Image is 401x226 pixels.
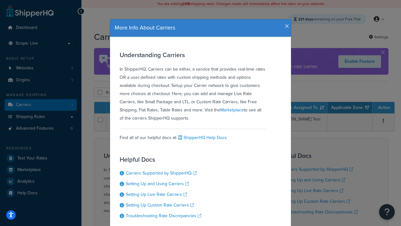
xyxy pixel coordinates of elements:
h3: Helpful Docs [120,156,201,163]
a: ShipperHQ Help Docs [177,134,227,141]
a: Setting Up Live Rate Carriers [126,191,187,198]
a: Carriers Supported by ShipperHQ [126,170,197,176]
a: Setting Up Custom Rate Carriers [126,202,194,208]
a: Marketplace [220,107,244,113]
h3: Understanding Carriers [120,51,266,58]
a: Setting Up and Using Carriers [126,180,189,187]
a: Troubleshooting Rate Discrepancies [126,213,201,219]
div: In ShipperHQ, Carriers can be either, a service that provides real-time rates OR a user-defined r... [120,51,266,122]
div: Find all of our helpful docs at: [120,129,266,142]
h4: More Info About Carriers [115,24,286,32]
